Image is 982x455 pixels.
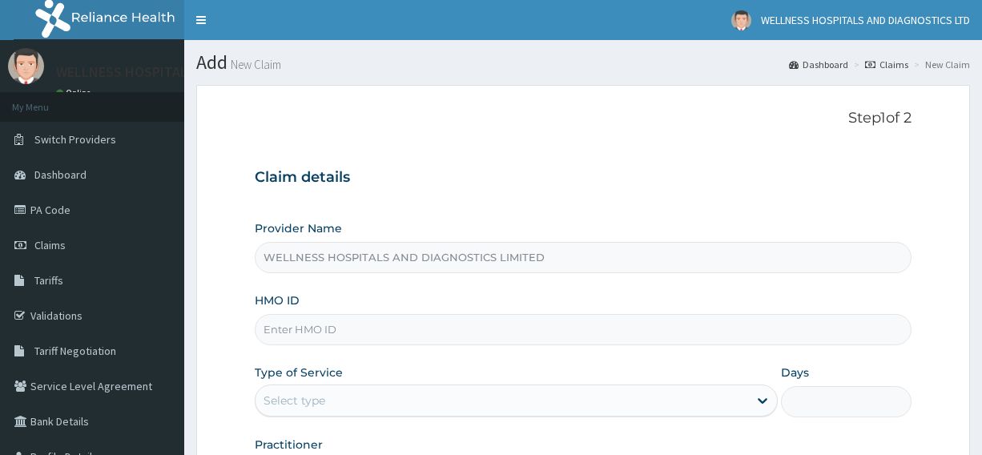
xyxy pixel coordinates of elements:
[255,437,323,453] label: Practitioner
[34,167,87,182] span: Dashboard
[255,110,911,127] p: Step 1 of 2
[264,393,325,409] div: Select type
[196,52,970,73] h1: Add
[34,273,63,288] span: Tariffs
[910,58,970,71] li: New Claim
[255,292,300,308] label: HMO ID
[761,13,970,27] span: WELLNESS HOSPITALS AND DIAGNOSTICS LTD
[255,169,911,187] h3: Claim details
[56,87,95,99] a: Online
[731,10,751,30] img: User Image
[34,344,116,358] span: Tariff Negotiation
[56,65,340,79] p: WELLNESS HOSPITALS AND DIAGNOSTICS LTD
[34,238,66,252] span: Claims
[34,132,116,147] span: Switch Providers
[789,58,848,71] a: Dashboard
[255,220,342,236] label: Provider Name
[227,58,281,70] small: New Claim
[255,364,343,381] label: Type of Service
[255,314,911,345] input: Enter HMO ID
[865,58,908,71] a: Claims
[8,48,44,84] img: User Image
[781,364,809,381] label: Days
